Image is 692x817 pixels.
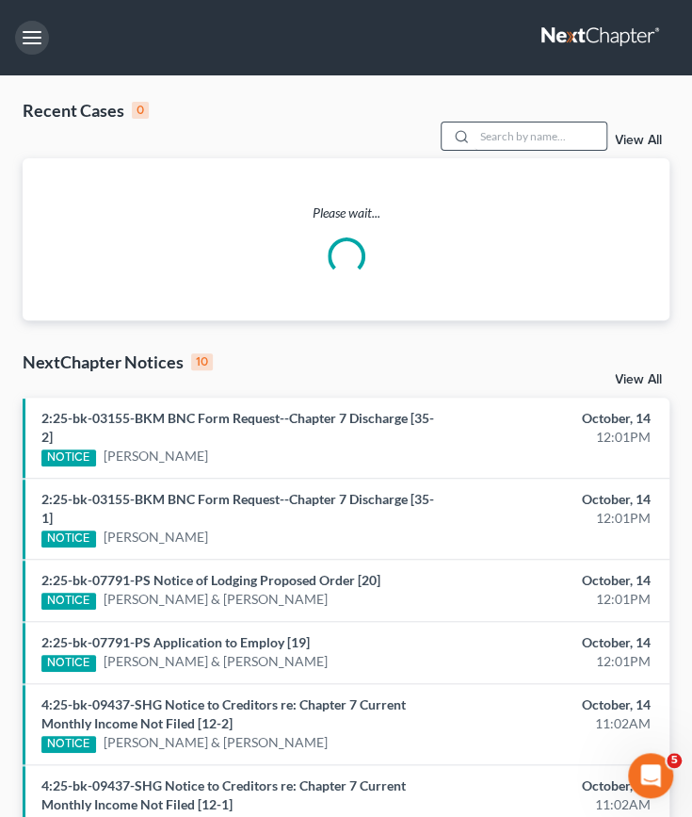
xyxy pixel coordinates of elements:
div: October, 14 [460,776,651,795]
div: October, 14 [460,695,651,714]
input: Search by name... [475,123,606,150]
div: 11:02AM [460,714,651,733]
a: [PERSON_NAME] [104,447,208,466]
div: 12:01PM [460,428,651,447]
a: [PERSON_NAME] & [PERSON_NAME] [104,590,328,609]
div: 10 [191,353,213,370]
div: NOTICE [41,449,96,466]
div: October, 14 [460,490,651,509]
div: 11:02AM [460,795,651,814]
a: 2:25-bk-07791-PS Application to Employ [19] [41,634,310,650]
span: 5 [667,753,682,768]
div: October, 14 [460,409,651,428]
div: NextChapter Notices [23,351,213,373]
div: October, 14 [460,571,651,590]
a: View All [615,373,662,386]
a: View All [615,134,662,147]
div: NOTICE [41,593,96,610]
div: October, 14 [460,633,651,652]
p: Please wait... [23,204,669,222]
a: 2:25-bk-07791-PS Notice of Lodging Proposed Order [20] [41,572,380,588]
a: [PERSON_NAME] & [PERSON_NAME] [104,652,328,671]
a: [PERSON_NAME] [104,528,208,547]
a: 4:25-bk-09437-SHG Notice to Creditors re: Chapter 7 Current Monthly Income Not Filed [12-1] [41,777,406,812]
div: 12:01PM [460,652,651,671]
div: 0 [132,102,149,119]
iframe: Intercom live chat [628,753,673,798]
a: 2:25-bk-03155-BKM BNC Form Request--Chapter 7 Discharge [35-1] [41,491,434,526]
div: Recent Cases [23,99,149,122]
div: 12:01PM [460,509,651,528]
a: 2:25-bk-03155-BKM BNC Form Request--Chapter 7 Discharge [35-2] [41,410,434,445]
div: NOTICE [41,531,96,547]
div: 12:01PM [460,590,651,609]
div: NOTICE [41,655,96,672]
a: 4:25-bk-09437-SHG Notice to Creditors re: Chapter 7 Current Monthly Income Not Filed [12-2] [41,696,406,731]
div: NOTICE [41,736,96,753]
a: [PERSON_NAME] & [PERSON_NAME] [104,733,328,752]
